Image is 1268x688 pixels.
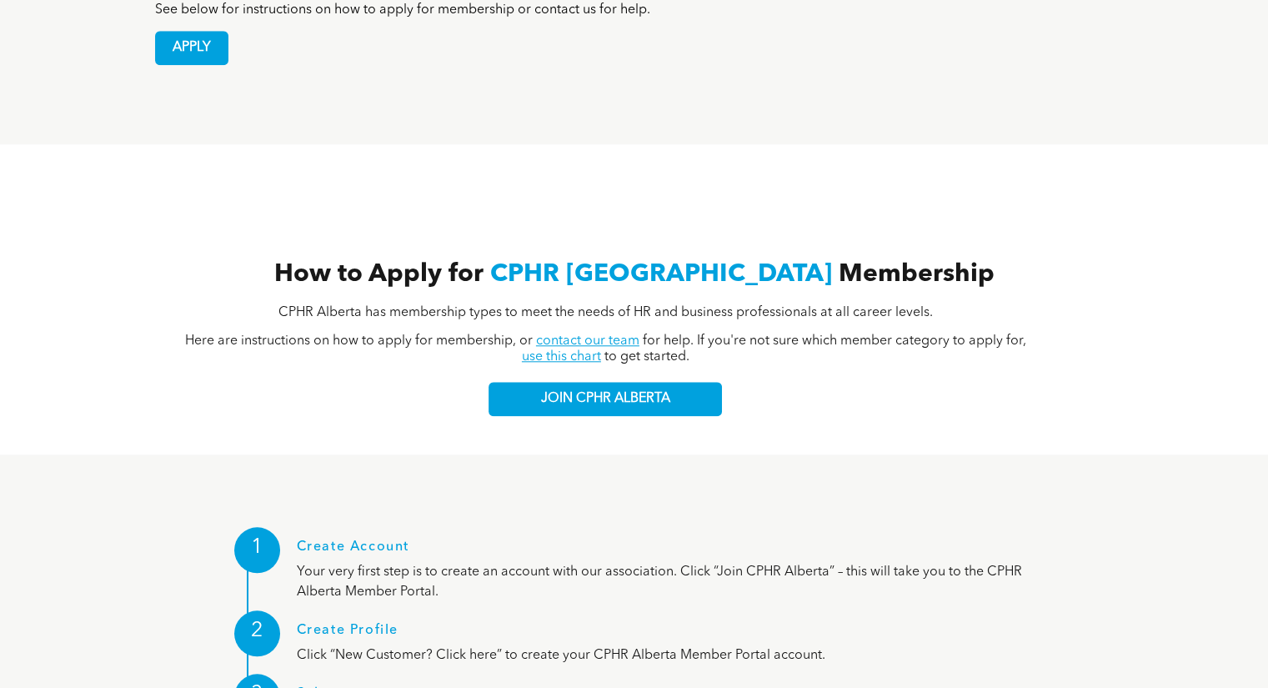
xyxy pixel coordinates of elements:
a: contact our team [536,334,639,348]
a: JOIN CPHR ALBERTA [489,382,722,416]
span: CPHR Alberta has membership types to meet the needs of HR and business professionals at all caree... [278,306,933,319]
span: Here are instructions on how to apply for membership, or [185,334,533,348]
span: Membership [839,262,995,287]
a: use this chart [522,350,601,364]
span: to get started. [604,350,689,364]
div: 2 [234,610,280,656]
div: 1 [234,527,280,573]
a: APPLY [155,31,228,65]
p: Your very first step is to create an account with our association. Click “Join CPHR Alberta” – th... [297,562,1051,602]
span: JOIN CPHR ALBERTA [541,391,670,407]
span: for help. If you're not sure which member category to apply for, [643,334,1026,348]
h1: Create Profile [297,623,1051,645]
h1: Create Account [297,540,1051,562]
p: Click “New Customer? Click here” to create your CPHR Alberta Member Portal account. [297,645,1051,665]
p: See below for instructions on how to apply for membership or contact us for help. [155,3,1114,18]
span: How to Apply for [274,262,484,287]
span: APPLY [156,32,228,64]
span: CPHR [GEOGRAPHIC_DATA] [490,262,832,287]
